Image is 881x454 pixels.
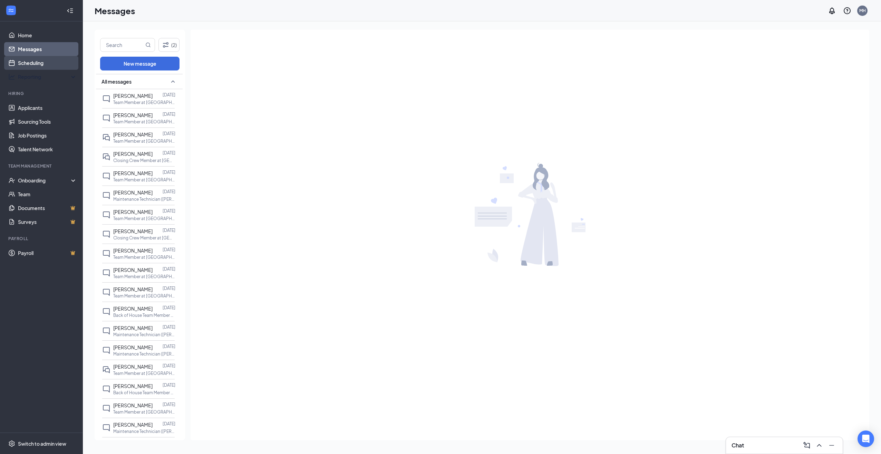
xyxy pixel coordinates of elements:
span: [PERSON_NAME] [113,189,153,196]
svg: ChatInactive [102,269,110,277]
svg: Minimize [827,441,836,450]
p: [DATE] [163,150,175,156]
p: [DATE] [163,285,175,291]
p: Team Member at [GEOGRAPHIC_DATA] of [GEOGRAPHIC_DATA] ([PERSON_NAME][GEOGRAPHIC_DATA] 2) [113,293,175,299]
svg: UserCheck [8,177,15,184]
svg: SmallChevronUp [169,77,177,86]
svg: ChatInactive [102,288,110,296]
div: Open Intercom Messenger [858,431,874,447]
p: Maintenance Technician ([PERSON_NAME]) at [GEOGRAPHIC_DATA] of [GEOGRAPHIC_DATA] ([PERSON_NAME][G... [113,332,175,338]
svg: QuestionInfo [843,7,851,15]
p: [DATE] [163,131,175,136]
svg: Analysis [8,73,15,80]
svg: ChatInactive [102,308,110,316]
svg: DoubleChat [102,153,110,161]
svg: MagnifyingGlass [145,42,151,48]
svg: ChevronUp [815,441,823,450]
span: [PERSON_NAME] [113,209,153,215]
p: Maintenance Technician ([PERSON_NAME]) at [GEOGRAPHIC_DATA] of [GEOGRAPHIC_DATA] ([PERSON_NAME][G... [113,196,175,202]
p: Closing Crew Member at [GEOGRAPHIC_DATA] of [GEOGRAPHIC_DATA] ([PERSON_NAME][GEOGRAPHIC_DATA] 2) [113,235,175,241]
p: Back of House Team Member at [GEOGRAPHIC_DATA] of [GEOGRAPHIC_DATA] ([PERSON_NAME][GEOGRAPHIC_DAT... [113,312,175,318]
span: [PERSON_NAME] [113,305,153,312]
a: SurveysCrown [18,215,77,229]
svg: Settings [8,440,15,447]
p: [DATE] [163,421,175,427]
p: [DATE] [163,305,175,311]
span: [PERSON_NAME] [113,363,153,370]
svg: ChatInactive [102,249,110,258]
svg: ChatInactive [102,172,110,180]
p: [DATE] [163,247,175,253]
svg: ChatInactive [102,385,110,393]
svg: Notifications [828,7,836,15]
p: Team Member at [GEOGRAPHIC_DATA] of [GEOGRAPHIC_DATA] ([PERSON_NAME][GEOGRAPHIC_DATA] 2) [113,138,175,144]
div: Payroll [8,236,76,242]
span: [PERSON_NAME] [113,383,153,389]
div: Switch to admin view [18,440,66,447]
div: Reporting [18,73,77,80]
a: Scheduling [18,56,77,70]
span: [PERSON_NAME] [113,344,153,350]
svg: Filter [162,41,170,49]
a: PayrollCrown [18,246,77,260]
p: Closing Crew Member at [GEOGRAPHIC_DATA] of [GEOGRAPHIC_DATA] ([PERSON_NAME][GEOGRAPHIC_DATA] 2) [113,158,175,163]
div: Team Management [8,163,76,169]
p: [DATE] [163,343,175,349]
svg: ComposeMessage [803,441,811,450]
span: All messages [101,78,132,85]
div: Hiring [8,91,76,96]
p: [DATE] [163,363,175,369]
h1: Messages [95,5,135,17]
span: [PERSON_NAME] [113,112,153,118]
p: Maintenance Technician ([PERSON_NAME]) at [GEOGRAPHIC_DATA] of [GEOGRAPHIC_DATA] ([PERSON_NAME][G... [113,428,175,434]
span: [PERSON_NAME] [113,151,153,157]
span: [PERSON_NAME] [113,325,153,331]
div: Onboarding [18,177,71,184]
p: Team Member at [GEOGRAPHIC_DATA] of [GEOGRAPHIC_DATA] ([PERSON_NAME][GEOGRAPHIC_DATA] 2) [113,177,175,183]
svg: ChatInactive [102,346,110,354]
button: ChevronUp [814,440,825,451]
svg: WorkstreamLogo [8,7,14,14]
p: Back of House Team Member at [GEOGRAPHIC_DATA] of [GEOGRAPHIC_DATA] ([PERSON_NAME][GEOGRAPHIC_DAT... [113,390,175,396]
p: [DATE] [163,111,175,117]
a: Applicants [18,101,77,115]
a: Job Postings [18,129,77,142]
p: [DATE] [163,401,175,407]
span: [PERSON_NAME] [113,402,153,408]
button: Filter (2) [158,38,180,52]
button: New message [100,57,180,70]
svg: ChatInactive [102,404,110,413]
h3: Chat [732,442,744,449]
p: [DATE] [163,266,175,272]
a: Home [18,28,77,42]
div: MH [859,8,866,13]
span: [PERSON_NAME] [113,170,153,176]
p: Team Member at [GEOGRAPHIC_DATA] of [GEOGRAPHIC_DATA] ([PERSON_NAME][GEOGRAPHIC_DATA] 2) [113,100,175,105]
svg: ChatInactive [102,211,110,219]
svg: ChatInactive [102,191,110,200]
svg: ChatInactive [102,230,110,238]
p: [DATE] [163,92,175,98]
svg: DoubleChat [102,133,110,142]
svg: DoubleChat [102,366,110,374]
p: Team Member at [GEOGRAPHIC_DATA] of [GEOGRAPHIC_DATA] ([PERSON_NAME][GEOGRAPHIC_DATA] 2) [113,409,175,415]
span: [PERSON_NAME] [113,93,153,99]
span: [PERSON_NAME] [113,422,153,428]
a: Team [18,187,77,201]
svg: ChatInactive [102,327,110,335]
svg: ChatInactive [102,114,110,122]
a: Talent Network [18,142,77,156]
a: Sourcing Tools [18,115,77,129]
p: Team Member at [GEOGRAPHIC_DATA] of [GEOGRAPHIC_DATA] ([PERSON_NAME][GEOGRAPHIC_DATA] 2) [113,119,175,125]
button: ComposeMessage [801,440,812,451]
span: [PERSON_NAME] [113,131,153,138]
a: Messages [18,42,77,56]
svg: ChatInactive [102,424,110,432]
p: [DATE] [163,382,175,388]
svg: ChatInactive [102,95,110,103]
p: Team Member at [GEOGRAPHIC_DATA] of [GEOGRAPHIC_DATA] ([PERSON_NAME][GEOGRAPHIC_DATA] 2) [113,254,175,260]
p: Team Member at [GEOGRAPHIC_DATA] of [GEOGRAPHIC_DATA] ([PERSON_NAME][GEOGRAPHIC_DATA] 2) [113,216,175,221]
p: [DATE] [163,227,175,233]
p: Team Member at [GEOGRAPHIC_DATA] of [GEOGRAPHIC_DATA] ([PERSON_NAME][GEOGRAPHIC_DATA] 2) [113,274,175,280]
a: DocumentsCrown [18,201,77,215]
